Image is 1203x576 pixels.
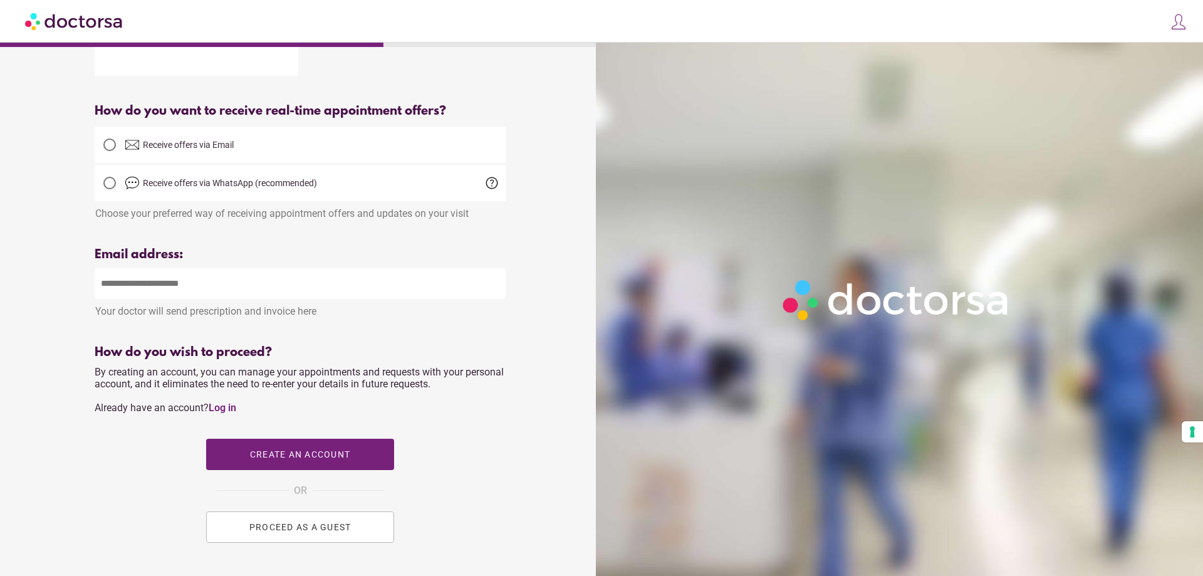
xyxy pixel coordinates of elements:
button: Your consent preferences for tracking technologies [1182,421,1203,442]
span: OR [294,483,307,499]
span: PROCEED AS A GUEST [249,522,352,532]
img: icons8-customer-100.png [1170,13,1187,31]
img: Doctorsa.com [25,7,124,35]
span: Create an account [250,449,350,459]
img: email [125,137,140,152]
a: Log in [209,402,236,414]
div: Email address: [95,248,506,262]
div: Your doctor will send prescription and invoice here [95,299,506,317]
span: Receive offers via WhatsApp (recommended) [143,178,317,188]
span: help [484,175,499,191]
img: chat [125,175,140,191]
span: Receive offers via Email [143,140,234,150]
div: Choose your preferred way of receiving appointment offers and updates on your visit [95,201,506,219]
div: How do you want to receive real-time appointment offers? [95,104,506,118]
div: How do you wish to proceed? [95,345,506,360]
button: PROCEED AS A GUEST [206,511,394,543]
span: By creating an account, you can manage your appointments and requests with your personal account,... [95,366,504,414]
img: Logo-Doctorsa-trans-White-partial-flat.png [776,273,1017,327]
button: Create an account [206,439,394,470]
